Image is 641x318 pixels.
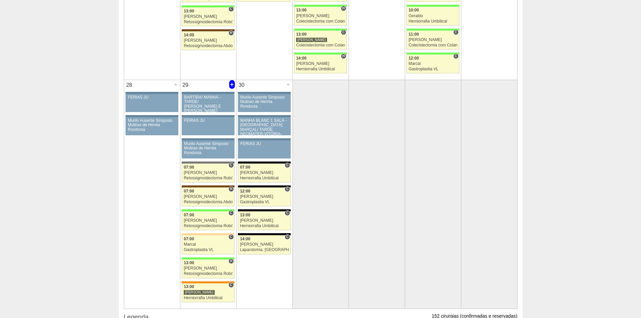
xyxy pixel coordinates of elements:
div: Herniorrafia Umbilical [240,224,289,228]
div: Gastroplastia VL [184,248,233,252]
span: 10:00 [408,8,419,12]
a: FERIAS JU [182,117,234,135]
div: FERIAS JU [128,95,176,100]
div: Herniorrafia Umbilical [184,296,233,300]
a: C 13:00 [PERSON_NAME] Retossigmoidectomia Robótica [182,7,234,26]
a: FERIAS JU [126,94,178,112]
div: Colecistectomia com Colangiografia VL [408,43,457,47]
div: [PERSON_NAME] [240,218,289,223]
span: Consultório [453,30,458,35]
span: 13:00 [296,8,307,12]
span: Hospital [228,186,234,192]
a: C 07:00 [PERSON_NAME] Herniorrafia Umbilical [238,164,290,182]
div: [PERSON_NAME] [296,62,345,66]
div: + [285,80,291,89]
span: Consultório [228,210,234,216]
div: [PERSON_NAME] [240,242,289,247]
div: Key: Aviso [238,115,290,117]
span: 13:00 [296,32,307,37]
div: [PERSON_NAME] [184,266,233,271]
div: Murilo Ausente Simposio Mutirao de Hernia Rondonia [184,142,232,155]
div: 30 [237,80,247,90]
span: 07:00 [184,189,194,193]
a: 10:00 Geraldo Herniorrafia Umbilical [406,7,459,26]
a: C 07:00 [PERSON_NAME] Retossigmoidectomia Robótica [182,211,234,230]
span: 14:00 [184,33,194,37]
div: Retossigmoidectomia Abdominal VL [184,44,233,48]
span: Consultório [285,234,290,240]
div: [PERSON_NAME] [296,14,345,18]
div: Key: Bartira [182,233,234,235]
div: Key: Aviso [182,92,234,94]
a: C 07:00 [PERSON_NAME] Retossigmoidectomia Robótica [182,164,234,182]
a: FERIAS JU [238,140,290,158]
a: C 11:00 [PERSON_NAME] Colecistectomia com Colangiografia VL [406,31,459,49]
div: Key: Santa Catarina [182,162,234,164]
div: [PERSON_NAME] [184,171,233,175]
span: Consultório [228,163,234,168]
span: Hospital [228,30,234,36]
a: H 13:00 [PERSON_NAME] Colecistectomia com Colangiografia VL [294,7,347,26]
span: Consultório [228,6,234,12]
a: H 14:00 [PERSON_NAME] Herniorrafia Umbilical [294,55,347,73]
div: [PERSON_NAME] [184,290,215,295]
div: Key: Aviso [126,92,178,94]
span: 07:00 [240,165,250,170]
span: Hospital [341,54,346,59]
div: Herniorrafia Umbilical [296,67,345,71]
div: [PERSON_NAME] [408,38,457,42]
div: Colecistectomia com Colangiografia VL [296,43,345,47]
span: 14:00 [240,237,250,241]
div: [PERSON_NAME] [184,14,233,19]
span: 07:00 [184,237,194,241]
div: + [173,80,179,89]
div: + [229,80,235,89]
div: Key: Brasil [182,209,234,211]
span: Hospital [228,258,234,264]
div: Key: Brasil [294,52,347,55]
span: 13:00 [184,9,194,13]
div: FERIAS JU [240,142,288,146]
div: Key: Blanc [238,233,290,235]
a: C 14:00 [PERSON_NAME] Laparotomia, [GEOGRAPHIC_DATA], Drenagem, Bridas VL [238,235,290,254]
div: Key: Aviso [126,115,178,117]
div: Key: Aviso [182,115,234,117]
span: Hospital [341,6,346,11]
span: Consultório [285,163,290,168]
a: Murilo Ausente Simposio Mutirao de Hernia Rondonia [238,94,290,112]
a: Murilo Ausente Simposio Mutirao de Hernia Rondonia [182,140,234,158]
div: Key: Aviso [238,138,290,140]
div: Key: Blanc [238,185,290,187]
span: 14:00 [296,56,307,61]
div: Key: Brasil [294,29,347,31]
div: Geraldo [408,14,457,18]
a: C 12:00 Marcal Gastroplastia VL [406,55,459,73]
div: Laparotomia, [GEOGRAPHIC_DATA], Drenagem, Bridas VL [240,248,289,252]
span: 07:00 [184,165,194,170]
a: C 07:00 Marcal Gastroplastia VL [182,235,234,254]
div: 28 [124,80,135,90]
span: 12:00 [240,189,250,193]
span: Consultório [453,54,458,59]
div: Key: Blanc [238,209,290,211]
div: Colecistectomia com Colangiografia VL [296,19,345,24]
div: Key: Aviso [182,138,234,140]
span: Consultório [341,30,346,35]
div: [PERSON_NAME] [184,195,233,199]
div: Marcal [408,62,457,66]
div: Key: Aviso [238,92,290,94]
a: MANHÃ BLANC 1 SALA -[GEOGRAPHIC_DATA] MARÇAL/ TARDE NEOMATER-VITÓRIA-BARTIRA [238,117,290,135]
div: Retossigmoidectomia Robótica [184,272,233,276]
div: BARTIRA/ MANHÃ - TARDE/ [PERSON_NAME] E [PERSON_NAME] [184,95,232,113]
div: Retossigmoidectomia Abdominal VL [184,200,233,204]
div: Gastroplastia VL [240,200,289,204]
div: Retossigmoidectomia Robótica [184,176,233,180]
div: Herniorrafia Umbilical [240,176,289,180]
div: [PERSON_NAME] [296,37,327,42]
a: Murilo Ausente Simposio Mutirao de Hernia Rondonia [126,117,178,135]
div: Retossigmoidectomia Robótica [184,20,233,24]
div: Key: Brasil [406,5,459,7]
a: C 12:00 [PERSON_NAME] Gastroplastia VL [238,187,290,206]
div: Key: Brasil [182,257,234,259]
a: BARTIRA/ MANHÃ - TARDE/ [PERSON_NAME] E [PERSON_NAME] [182,94,234,112]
